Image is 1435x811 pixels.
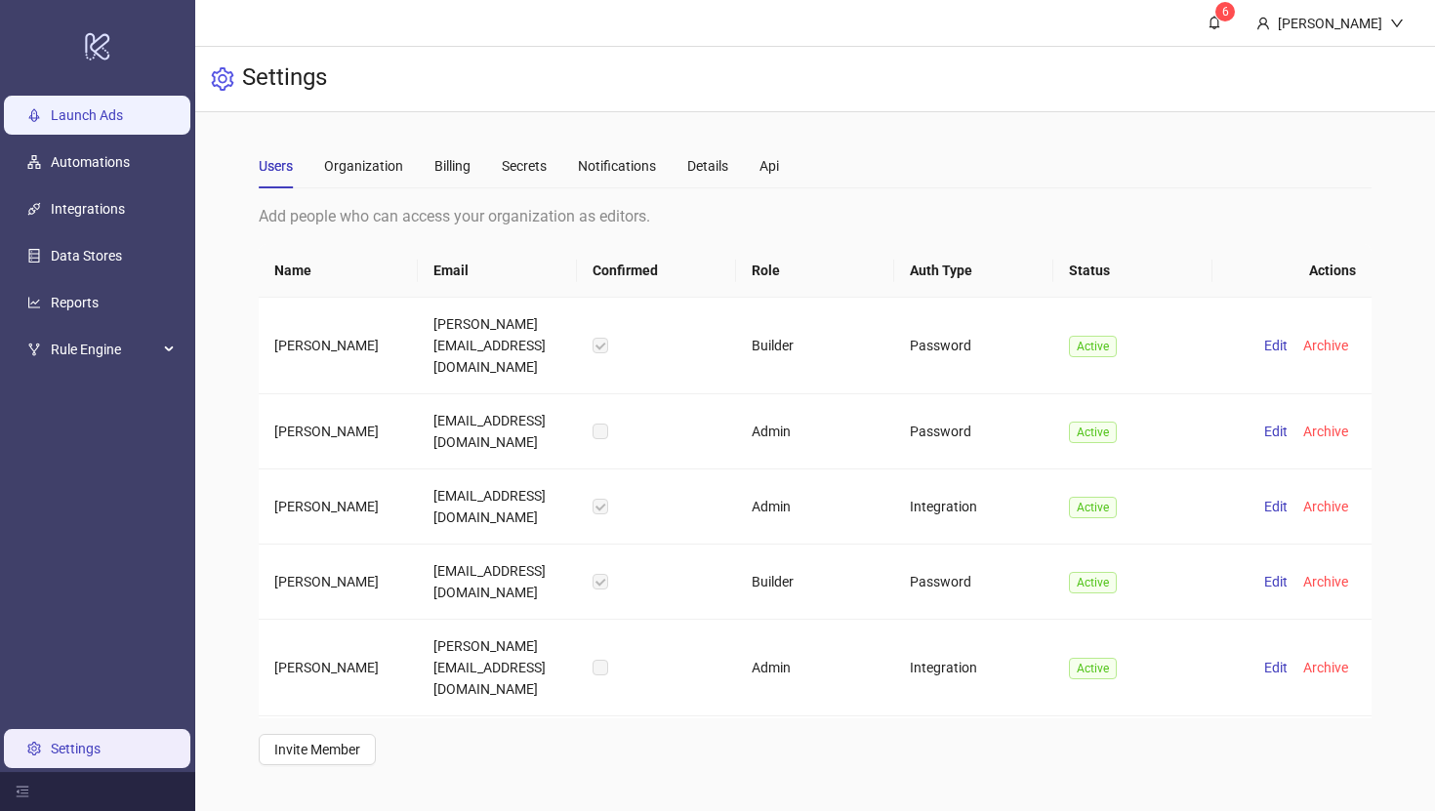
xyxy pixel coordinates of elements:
td: Integration [894,620,1053,716]
div: Details [687,155,728,177]
span: menu-fold [16,785,29,798]
td: Admin [736,469,895,545]
span: down [1390,17,1404,30]
div: Billing [434,155,471,177]
td: [PERSON_NAME] [259,620,418,716]
td: Builder [736,545,895,620]
span: Edit [1264,574,1288,589]
td: [PERSON_NAME] [259,298,418,394]
th: Actions [1212,244,1372,298]
button: Edit [1256,656,1295,679]
sup: 6 [1215,2,1235,21]
button: Edit [1256,570,1295,593]
span: Active [1069,658,1117,679]
th: Name [259,244,418,298]
th: Email [418,244,577,298]
button: Edit [1256,334,1295,357]
a: Reports [51,295,99,310]
span: Archive [1303,660,1348,675]
button: Archive [1295,570,1356,593]
td: [PERSON_NAME] [259,394,418,469]
span: user [1256,17,1270,30]
span: Edit [1264,660,1288,675]
td: Integration [894,469,1053,545]
span: bell [1208,16,1221,29]
div: Users [259,155,293,177]
span: Archive [1303,424,1348,439]
button: Archive [1295,495,1356,518]
span: Rule Engine [51,330,158,369]
span: Archive [1303,574,1348,589]
button: Edit [1256,420,1295,443]
a: Automations [51,154,130,170]
th: Confirmed [577,244,736,298]
td: [PERSON_NAME][EMAIL_ADDRESS][DOMAIN_NAME] [418,298,577,394]
th: Auth Type [894,244,1053,298]
span: Active [1069,497,1117,518]
td: [PERSON_NAME][EMAIL_ADDRESS][DOMAIN_NAME] [418,620,577,716]
th: Role [736,244,895,298]
span: Edit [1264,499,1288,514]
button: Archive [1295,420,1356,443]
h3: Settings [242,62,327,96]
a: Data Stores [51,248,122,264]
span: 6 [1222,5,1229,19]
div: [PERSON_NAME] [1270,13,1390,34]
span: Edit [1264,338,1288,353]
td: Admin [736,394,895,469]
span: Edit [1264,424,1288,439]
div: Api [759,155,779,177]
td: Builder [736,298,895,394]
td: Password [894,716,1053,791]
span: Archive [1303,338,1348,353]
div: Add people who can access your organization as editors. [259,204,1372,228]
div: Notifications [578,155,656,177]
td: [PERSON_NAME] [259,716,418,791]
button: Archive [1295,334,1356,357]
span: Archive [1303,499,1348,514]
td: [EMAIL_ADDRESS][DOMAIN_NAME] [418,469,577,545]
td: Password [894,394,1053,469]
td: Admin [736,716,895,791]
td: [EMAIL_ADDRESS][DOMAIN_NAME] [418,716,577,791]
div: Organization [324,155,403,177]
span: Active [1069,572,1117,593]
th: Status [1053,244,1212,298]
td: Password [894,545,1053,620]
span: Invite Member [274,742,360,757]
div: Secrets [502,155,547,177]
span: Active [1069,422,1117,443]
a: Launch Ads [51,107,123,123]
td: [PERSON_NAME] [259,545,418,620]
td: Admin [736,620,895,716]
a: Integrations [51,201,125,217]
button: Edit [1256,495,1295,518]
span: fork [27,343,41,356]
button: Archive [1295,656,1356,679]
button: Invite Member [259,734,376,765]
span: setting [211,67,234,91]
a: Settings [51,741,101,756]
td: Password [894,298,1053,394]
td: [EMAIL_ADDRESS][DOMAIN_NAME] [418,545,577,620]
td: [EMAIL_ADDRESS][DOMAIN_NAME] [418,394,577,469]
td: [PERSON_NAME] [259,469,418,545]
span: Active [1069,336,1117,357]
